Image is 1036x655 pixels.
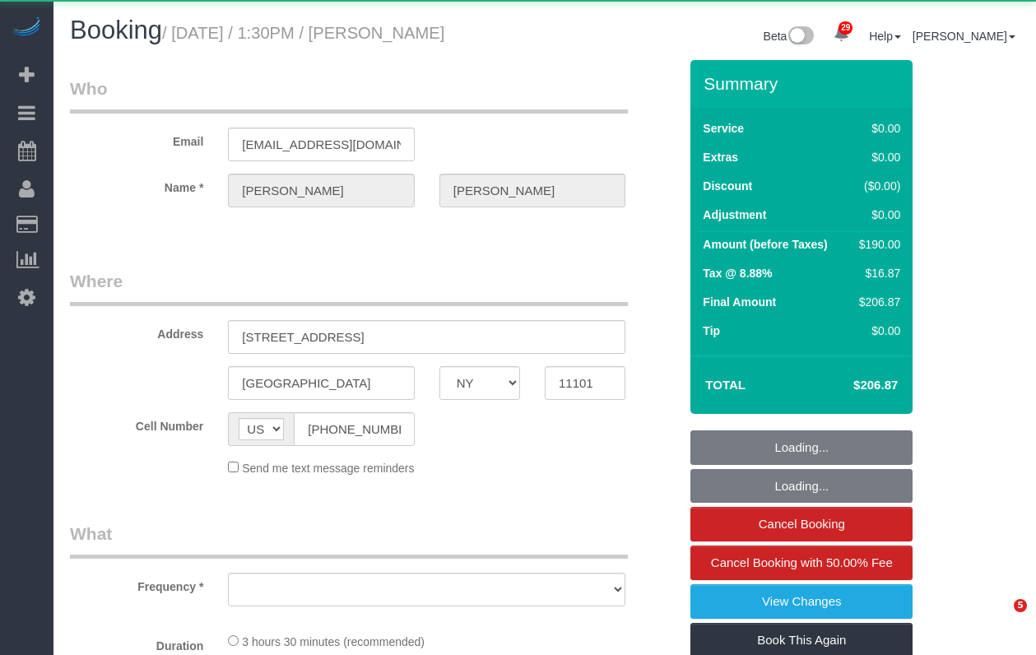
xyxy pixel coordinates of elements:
span: 5 [1014,599,1027,612]
span: Booking [70,16,162,44]
label: Duration [58,632,216,654]
div: $0.00 [852,323,900,339]
label: Adjustment [703,207,766,223]
a: Help [869,30,901,43]
div: $0.00 [852,207,900,223]
a: [PERSON_NAME] [913,30,1015,43]
div: $206.87 [852,294,900,310]
label: Amount (before Taxes) [703,236,827,253]
label: Frequency * [58,573,216,595]
h3: Summary [704,74,904,93]
label: Cell Number [58,412,216,434]
img: Automaid Logo [10,16,43,39]
input: First Name [228,174,414,207]
small: / [DATE] / 1:30PM / [PERSON_NAME] [162,24,444,42]
input: Last Name [439,174,625,207]
label: Email [58,128,216,150]
a: View Changes [690,584,913,619]
img: New interface [787,26,814,48]
strong: Total [705,378,746,392]
label: Name * [58,174,216,196]
div: $16.87 [852,265,900,281]
label: Extras [703,149,738,165]
div: $190.00 [852,236,900,253]
input: Email [228,128,414,161]
span: Send me text message reminders [242,462,414,475]
input: Zip Code [545,366,625,400]
span: 29 [839,21,852,35]
legend: Where [70,269,628,306]
label: Discount [703,178,752,194]
a: Cancel Booking [690,507,913,541]
div: ($0.00) [852,178,900,194]
input: Cell Number [294,412,414,446]
div: $0.00 [852,149,900,165]
label: Service [703,120,744,137]
label: Address [58,320,216,342]
span: Cancel Booking with 50.00% Fee [711,555,893,569]
legend: What [70,522,628,559]
iframe: Intercom live chat [980,599,1020,639]
a: 29 [825,16,857,53]
span: 3 hours 30 minutes (recommended) [242,635,425,648]
a: Beta [764,30,815,43]
h4: $206.87 [804,379,898,393]
legend: Who [70,77,628,114]
input: City [228,366,414,400]
label: Tax @ 8.88% [703,265,772,281]
label: Final Amount [703,294,776,310]
a: Cancel Booking with 50.00% Fee [690,546,913,580]
div: $0.00 [852,120,900,137]
label: Tip [703,323,720,339]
